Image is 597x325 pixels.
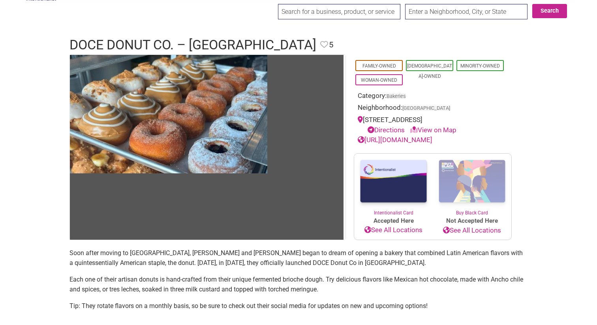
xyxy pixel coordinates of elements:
[433,216,511,225] span: Not Accepted Here
[407,63,452,79] a: [DEMOGRAPHIC_DATA]-Owned
[354,154,433,209] img: Intentionalist Card
[433,154,511,210] img: Buy Black Card
[69,36,316,54] h1: DOCE Donut Co. – [GEOGRAPHIC_DATA]
[354,225,433,235] a: See All Locations
[460,63,500,69] a: Minority-Owned
[329,39,333,51] span: 5
[362,63,396,69] a: Family-Owned
[358,103,508,115] div: Neighborhood:
[368,126,405,134] a: Directions
[358,115,508,135] div: [STREET_ADDRESS]
[433,154,511,217] a: Buy Black Card
[402,106,450,111] span: [GEOGRAPHIC_DATA]
[69,301,528,311] p: Tip: They rotate flavors on a monthly basis, so be sure to check out their social media for updat...
[69,274,528,295] p: Each one of their artisan donuts is hand-crafted from their unique fermented brioche dough. Try d...
[354,216,433,225] span: Accepted Here
[358,91,508,103] div: Category:
[70,55,267,173] img: Doce Donut Co.
[410,126,456,134] a: View on Map
[405,4,528,19] input: Enter a Neighborhood, City, or State
[433,225,511,236] a: See All Locations
[278,4,400,19] input: Search for a business, product, or service
[69,248,528,268] p: Soon after moving to [GEOGRAPHIC_DATA], [PERSON_NAME] and [PERSON_NAME] began to dream of opening...
[532,4,567,18] button: Search
[354,154,433,216] a: Intentionalist Card
[361,77,397,83] a: Woman-Owned
[358,136,432,144] a: [URL][DOMAIN_NAME]
[387,93,406,99] a: Bakeries
[320,41,328,49] i: Favorite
